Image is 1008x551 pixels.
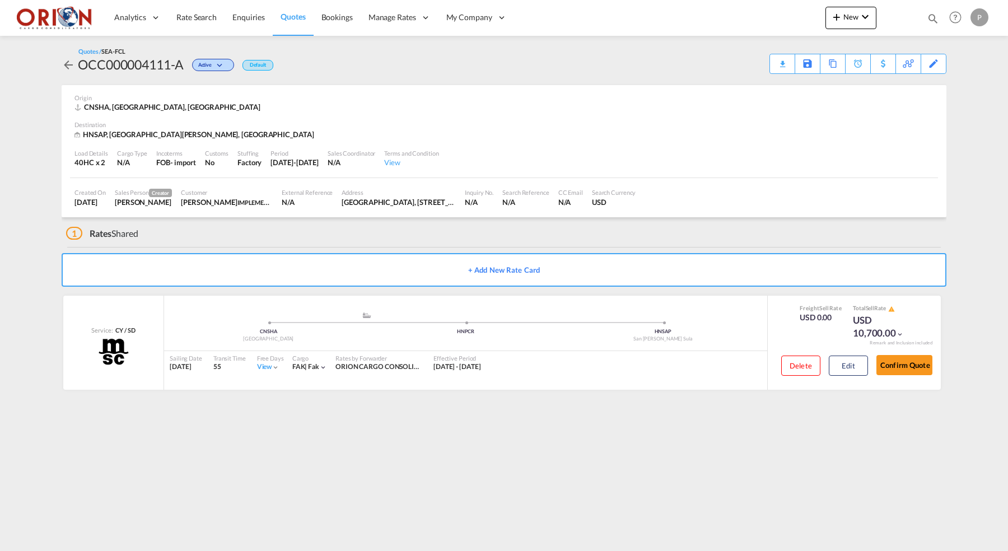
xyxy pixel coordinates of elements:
div: ORION CARGO CONSOLIDATORS S. R. L. DE C. V. [335,362,422,372]
div: Factory Stuffing [237,157,262,167]
div: External Reference [282,188,333,197]
div: [GEOGRAPHIC_DATA] [170,335,367,343]
div: fak [292,362,319,372]
div: CNSHA, Shanghai, Americas [74,102,263,112]
div: Remark and Inclusion included [861,340,941,346]
div: Shared [66,227,138,240]
span: FAK [292,362,309,371]
md-icon: assets/icons/custom/ship-fill.svg [360,312,374,318]
div: View [384,157,438,167]
div: N/A [502,197,549,207]
div: Rates by Forwarder [335,354,422,362]
div: N/A [117,157,147,167]
div: HNSAP [564,328,762,335]
div: Inquiry No. [465,188,493,197]
div: Sales Coordinator [328,149,375,157]
span: New [830,12,872,21]
div: Freight Rate [800,304,842,312]
md-icon: icon-chevron-down [858,10,872,24]
div: N/A [328,157,375,167]
div: Help [946,8,970,28]
div: HNSAP, San Pedro Sula, Americas [74,129,316,140]
button: Delete [781,356,820,376]
div: 03 Sep 2025 - 14 Sep 2025 [433,362,481,372]
div: OCC000004111-A [78,55,184,73]
md-icon: icon-chevron-down [214,63,228,69]
div: Incoterms [156,149,196,157]
div: CC Email [558,188,583,197]
span: CNSHA, [GEOGRAPHIC_DATA], [GEOGRAPHIC_DATA] [84,102,260,111]
span: Creator [149,189,172,197]
div: Cargo [292,354,327,362]
md-icon: icon-arrow-left [62,58,75,72]
div: Created On [74,188,106,197]
div: 14 Sep 2025 [270,157,319,167]
div: Cargo Type [117,149,147,157]
div: Change Status Here [192,59,234,71]
span: Manage Rates [368,12,416,23]
div: Customer [181,188,273,197]
div: USD 0.00 [800,312,842,323]
div: Default [242,60,273,71]
span: [DATE] - [DATE] [433,362,481,371]
div: Origin [74,94,934,102]
button: icon-alert [887,305,895,313]
div: P [970,8,988,26]
md-icon: icon-download [776,56,789,64]
div: Effective Period [433,354,481,362]
md-icon: icon-magnify [927,12,939,25]
span: Bookings [321,12,353,22]
span: My Company [446,12,492,23]
div: CNSHA [170,328,367,335]
div: N/A [558,197,583,207]
div: N/A [282,197,333,207]
div: Address [342,188,456,197]
div: Search Currency [592,188,636,197]
div: Sales Person [115,188,172,197]
div: Quotes /SEA-FCL [78,47,125,55]
div: FOB [156,157,170,167]
div: Juan Lardizabal [115,197,172,207]
button: Confirm Quote [876,355,932,375]
span: Analytics [114,12,146,23]
span: 1 [66,227,82,240]
div: icon-magnify [927,12,939,29]
div: Total Rate [853,304,909,313]
div: HNPCR [367,328,564,335]
div: Save As Template [795,54,820,73]
div: Free Days [257,354,284,362]
div: Search Reference [502,188,549,197]
span: Rates [90,228,112,239]
span: ORION CARGO CONSOLIDATORS S. R. L. DE C. V. [335,362,484,371]
span: Sell [866,305,875,311]
div: N/A [465,197,493,207]
div: [DATE] [170,362,202,372]
div: icon-arrow-left [62,55,78,73]
div: Change Status Here [184,55,237,73]
div: San [PERSON_NAME] Sula [564,335,762,343]
img: 2c36fa60c4e911ed9fceb5e2556746cc.JPG [17,5,92,30]
div: 55 [213,362,246,372]
span: | [305,362,307,371]
div: Period [270,149,319,157]
div: Viewicon-chevron-down [257,362,280,372]
button: Edit [829,356,868,376]
span: Help [946,8,965,27]
div: Customs [205,149,228,157]
img: MSC [97,338,130,366]
md-icon: icon-chevron-down [319,363,327,371]
span: Quotes [281,12,305,21]
div: Quote PDF is not available at this time [776,54,789,64]
button: icon-plus 400-fgNewicon-chevron-down [825,7,876,29]
md-icon: icon-alert [888,306,895,312]
span: Rate Search [176,12,217,22]
md-icon: icon-chevron-down [272,363,279,371]
button: + Add New Rate Card [62,253,946,287]
span: Service: [91,326,113,334]
div: Sailing Date [170,354,202,362]
div: Terms and Condition [384,149,438,157]
div: Destination [74,120,934,129]
div: Fernando Aguilar [181,197,273,207]
div: Load Details [74,149,108,157]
